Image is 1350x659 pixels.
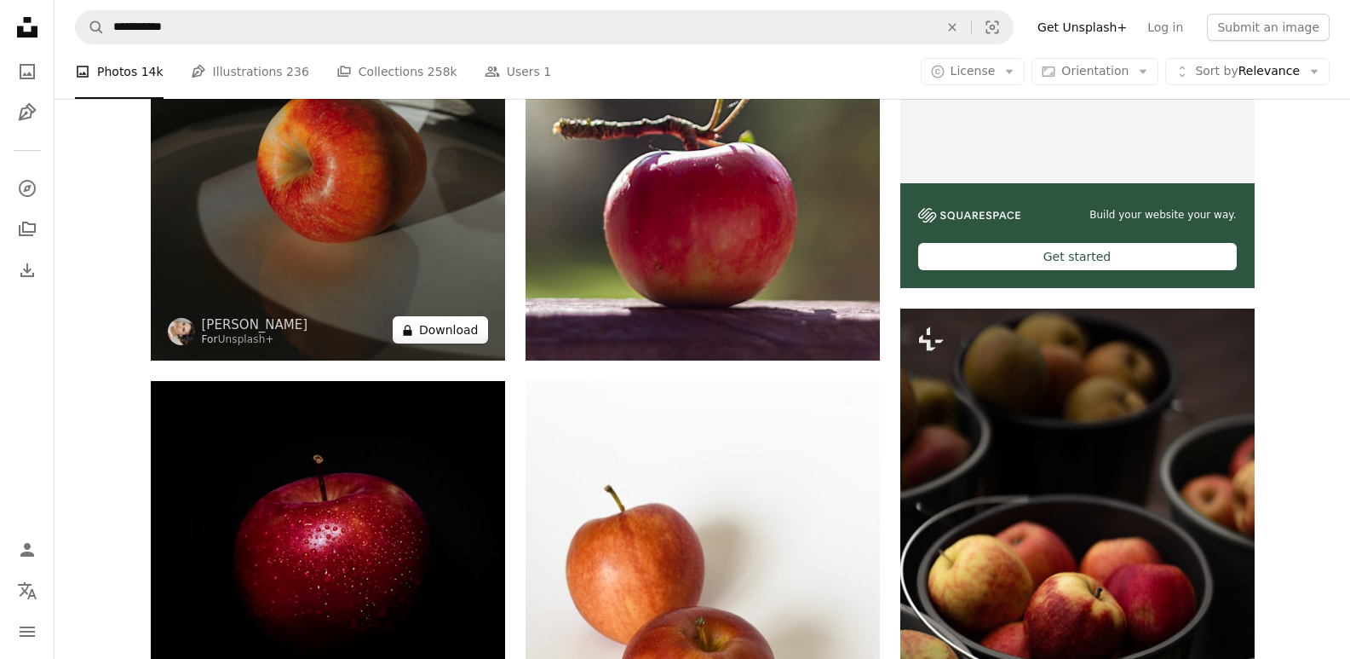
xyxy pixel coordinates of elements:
a: Log in [1137,14,1193,41]
a: Illustrations [10,95,44,130]
button: Menu [10,615,44,649]
a: Photos [10,55,44,89]
span: Relevance [1195,63,1300,80]
button: Orientation [1031,58,1158,85]
a: Log in / Sign up [10,533,44,567]
a: a red apple with a stem [151,551,505,566]
a: Explore [10,171,44,205]
button: Sort byRelevance [1165,58,1330,85]
button: Submit an image [1207,14,1330,41]
a: Home — Unsplash [10,10,44,48]
button: Clear [934,11,971,43]
button: License [921,58,1025,85]
a: Collections 258k [336,44,457,99]
a: a red apple sitting on top of a wooden table [526,87,880,102]
span: 236 [286,62,309,81]
a: Users 1 [485,44,552,99]
a: a bunch of buckets filled with lots of apples [900,566,1255,581]
button: Language [10,574,44,608]
a: a red apple sitting on top of a white plate [151,87,505,102]
a: Unsplash+ [218,333,274,345]
a: red apple on white table [526,639,880,655]
span: 1 [543,62,551,81]
button: Search Unsplash [76,11,105,43]
span: Sort by [1195,64,1238,78]
span: 258k [428,62,457,81]
a: Download History [10,253,44,287]
button: Download [393,316,488,344]
span: Orientation [1061,64,1129,78]
span: Build your website your way. [1089,208,1236,223]
a: Illustrations 236 [191,44,309,99]
div: Get started [918,243,1237,270]
img: file-1606177908946-d1eed1cbe4f5image [918,208,1020,223]
a: Collections [10,212,44,246]
a: Get Unsplash+ [1027,14,1137,41]
form: Find visuals sitewide [75,10,1014,44]
span: License [951,64,996,78]
img: Go to Polina Kuzovkova's profile [168,318,195,345]
a: [PERSON_NAME] [202,316,308,333]
div: For [202,333,308,347]
button: Visual search [972,11,1013,43]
